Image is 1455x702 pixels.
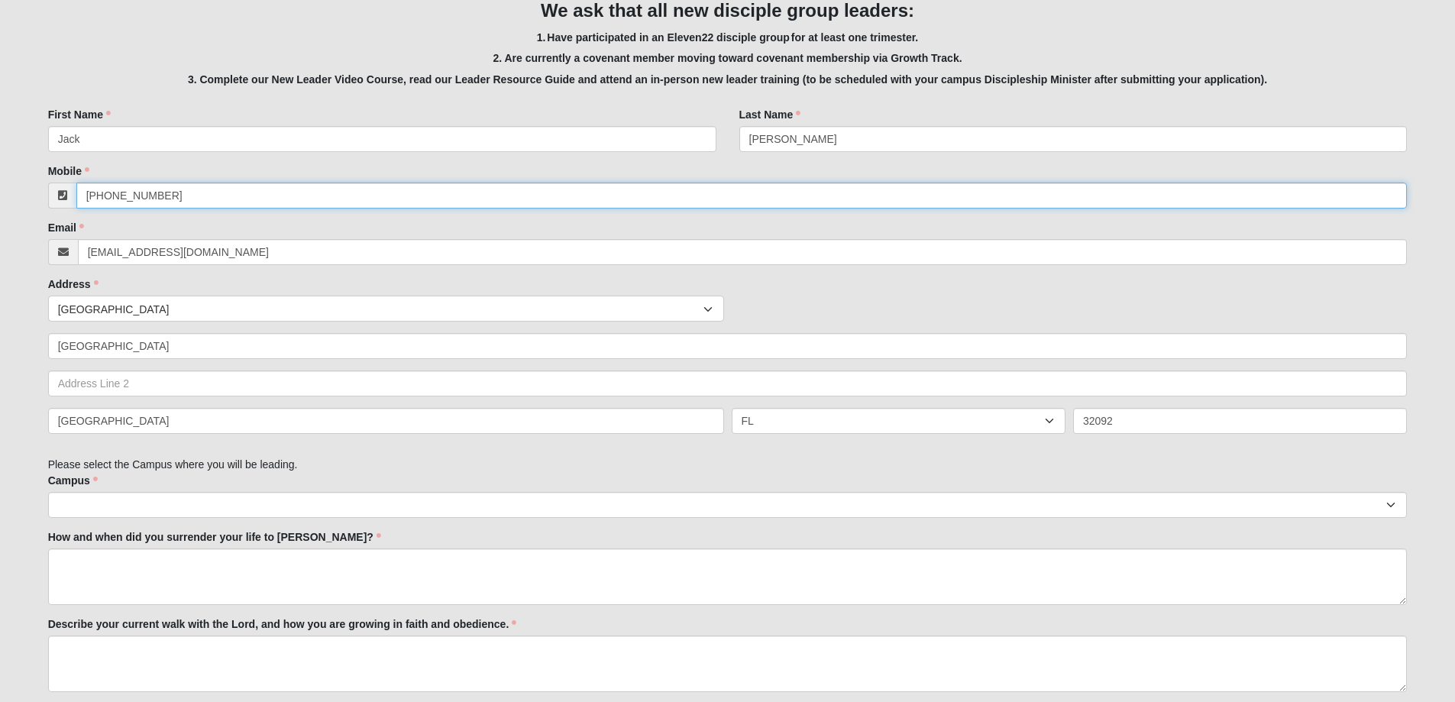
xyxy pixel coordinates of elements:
label: Campus [48,473,98,488]
input: Zip [1073,408,1407,434]
h5: 3. Complete our New Leader Video Course, read our Leader Resource Guide and attend an in-person n... [48,73,1408,86]
label: Mobile [48,163,89,179]
label: First Name [48,107,111,122]
label: Address [48,277,99,292]
h5: 1. Have participated in an Eleven22 disciple group for at least one trimester. [48,31,1408,44]
input: Address Line 1 [48,333,1408,359]
h5: 2. Are currently a covenant member moving toward covenant membership via Growth Track. [48,52,1408,65]
label: Last Name [739,107,801,122]
span: [GEOGRAPHIC_DATA] [58,296,703,322]
input: Address Line 2 [48,370,1408,396]
label: Email [48,220,84,235]
label: How and when did you surrender your life to [PERSON_NAME]? [48,529,381,545]
input: City [48,408,724,434]
label: Describe your current walk with the Lord, and how you are growing in faith and obedience. [48,616,517,632]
